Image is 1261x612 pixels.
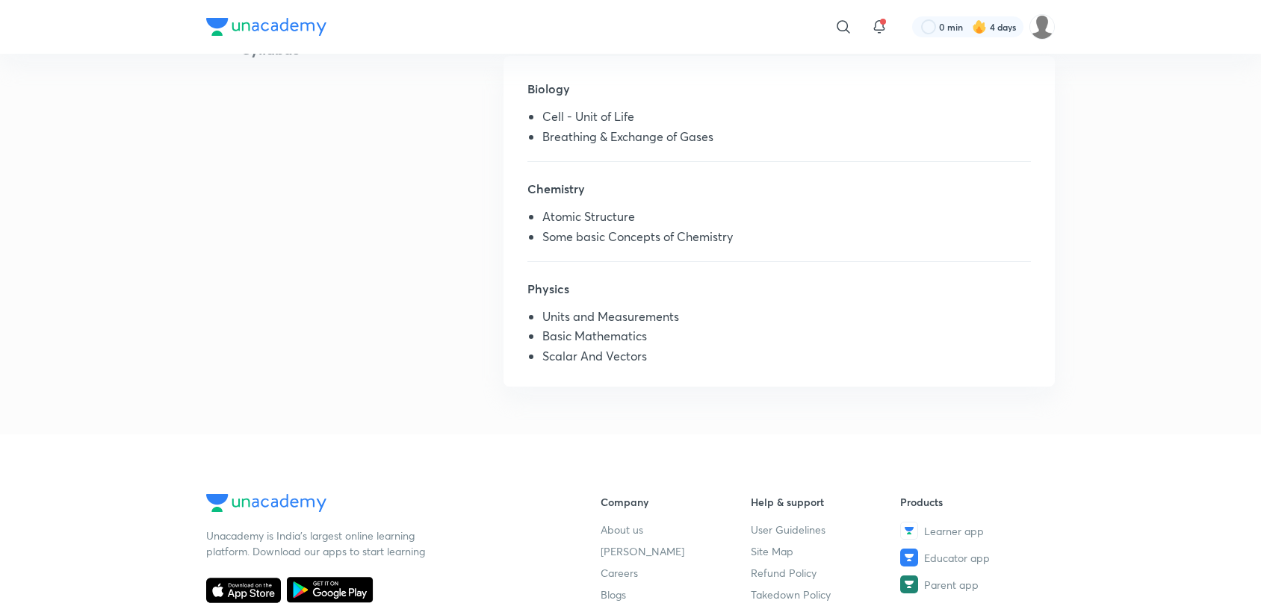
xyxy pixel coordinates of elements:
[542,230,1031,249] li: Some basic Concepts of Chemistry
[206,18,326,36] img: Company Logo
[900,494,1050,510] h6: Products
[601,587,751,602] a: Blogs
[751,587,901,602] a: Takedown Policy
[924,577,979,593] span: Parent app
[542,329,1031,349] li: Basic Mathematics
[900,575,918,593] img: Parent app
[527,80,1031,110] h5: Biology
[900,522,1050,540] a: Learner app
[1029,14,1055,40] img: Payal
[900,522,918,540] img: Learner app
[900,549,918,566] img: Educator app
[972,19,987,34] img: streak
[601,522,751,537] a: About us
[542,310,1031,329] li: Units and Measurements
[924,550,990,566] span: Educator app
[542,349,1031,369] li: Scalar And Vectors
[542,130,1031,149] li: Breathing & Exchange of Gases
[924,523,984,539] span: Learner app
[751,494,901,510] h6: Help & support
[601,543,751,559] a: [PERSON_NAME]
[206,38,300,405] h4: Syllabus
[206,494,326,512] img: Company Logo
[601,565,638,581] span: Careers
[900,549,1050,566] a: Educator app
[900,575,1050,593] a: Parent app
[206,494,553,516] a: Company Logo
[542,210,1031,229] li: Atomic Structure
[206,528,430,559] p: Unacademy is India’s largest online learning platform. Download our apps to start learning
[751,543,901,559] a: Site Map
[527,280,1031,310] h5: Physics
[601,494,751,510] h6: Company
[601,565,751,581] a: Careers
[527,180,1031,210] h5: Chemistry
[751,522,901,537] a: User Guidelines
[751,565,901,581] a: Refund Policy
[542,110,1031,129] li: Cell - Unit of Life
